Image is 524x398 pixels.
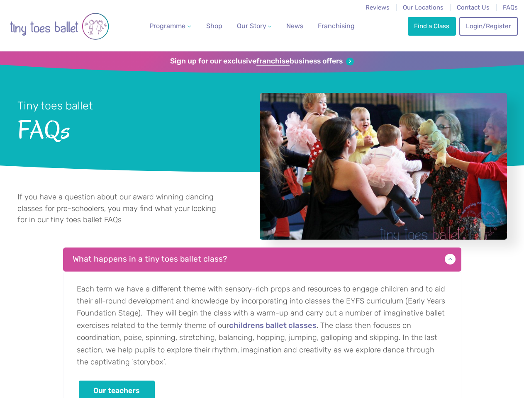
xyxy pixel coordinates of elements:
a: Programme [146,18,194,34]
a: Our Story [233,18,275,34]
span: Franchising [318,22,355,30]
a: News [283,18,307,34]
a: Reviews [366,4,390,11]
img: tiny toes ballet [10,5,109,47]
span: Our Story [237,22,266,30]
a: childrens ballet classes [229,322,317,330]
a: Shop [203,18,226,34]
a: Login/Register [459,17,517,35]
span: News [286,22,303,30]
p: What happens in a tiny toes ballet class? [63,248,461,272]
strong: franchise [256,57,290,66]
span: FAQs [17,113,238,144]
small: Tiny toes ballet [17,99,93,112]
span: Shop [206,22,222,30]
a: Sign up for our exclusivefranchisebusiness offers [170,57,354,66]
a: Our Locations [403,4,444,11]
a: Franchising [314,18,358,34]
a: Contact Us [457,4,490,11]
p: If you have a question about our award winning dancing classes for pre-schoolers, you may find wh... [17,192,223,226]
a: Find a Class [408,17,456,35]
span: Programme [149,22,185,30]
a: FAQs [503,4,518,11]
